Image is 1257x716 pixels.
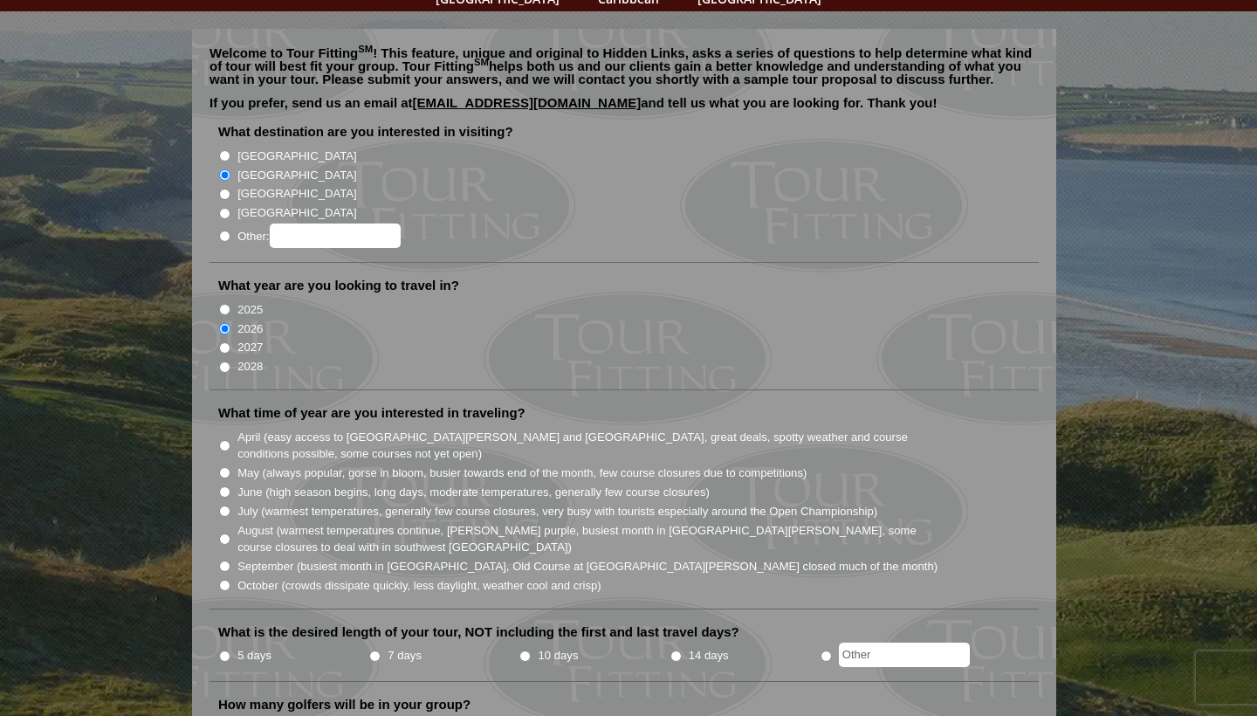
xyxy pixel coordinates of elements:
[209,46,1039,86] p: Welcome to Tour Fitting ! This feature, unique and original to Hidden Links, asks a series of que...
[237,358,263,375] label: 2028
[237,503,877,520] label: July (warmest temperatures, generally few course closures, very busy with tourists especially aro...
[539,647,579,664] label: 10 days
[237,577,601,595] label: October (crowds dissipate quickly, less daylight, weather cool and crisp)
[237,647,271,664] label: 5 days
[237,339,263,356] label: 2027
[218,277,459,294] label: What year are you looking to travel in?
[237,148,356,165] label: [GEOGRAPHIC_DATA]
[413,95,642,110] a: [EMAIL_ADDRESS][DOMAIN_NAME]
[237,301,263,319] label: 2025
[237,167,356,184] label: [GEOGRAPHIC_DATA]
[237,320,263,338] label: 2026
[218,123,513,141] label: What destination are you interested in visiting?
[237,185,356,203] label: [GEOGRAPHIC_DATA]
[237,522,939,556] label: August (warmest temperatures continue, [PERSON_NAME] purple, busiest month in [GEOGRAPHIC_DATA][P...
[237,429,939,463] label: April (easy access to [GEOGRAPHIC_DATA][PERSON_NAME] and [GEOGRAPHIC_DATA], great deals, spotty w...
[218,696,471,713] label: How many golfers will be in your group?
[839,643,970,667] input: Other
[218,404,525,422] label: What time of year are you interested in traveling?
[388,647,422,664] label: 7 days
[218,623,739,641] label: What is the desired length of your tour, NOT including the first and last travel days?
[237,484,710,501] label: June (high season begins, long days, moderate temperatures, generally few course closures)
[358,44,373,54] sup: SM
[237,558,938,575] label: September (busiest month in [GEOGRAPHIC_DATA], Old Course at [GEOGRAPHIC_DATA][PERSON_NAME] close...
[237,204,356,222] label: [GEOGRAPHIC_DATA]
[474,57,489,67] sup: SM
[689,647,729,664] label: 14 days
[209,96,1039,122] p: If you prefer, send us an email at and tell us what you are looking for. Thank you!
[270,224,401,248] input: Other:
[237,224,400,248] label: Other:
[237,465,807,482] label: May (always popular, gorse in bloom, busier towards end of the month, few course closures due to ...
